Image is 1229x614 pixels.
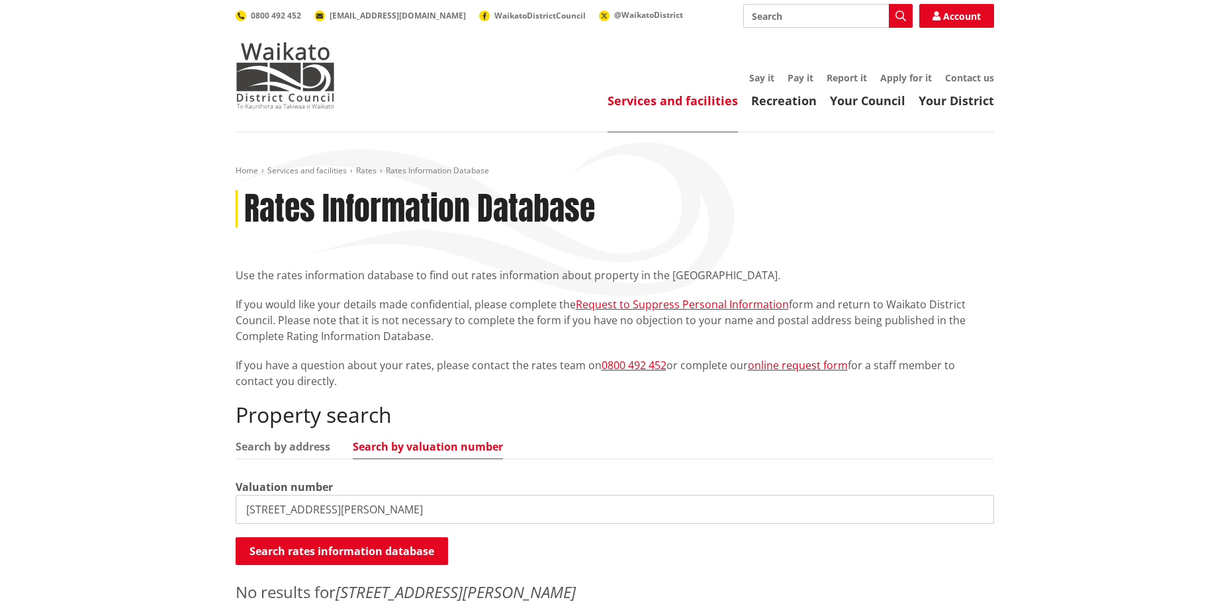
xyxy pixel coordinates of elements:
[236,580,994,604] p: No results for
[267,165,347,176] a: Services and facilities
[608,93,738,109] a: Services and facilities
[788,71,813,84] a: Pay it
[494,10,586,21] span: WaikatoDistrictCouncil
[945,71,994,84] a: Contact us
[236,495,994,524] input: e.g. 03920/020.01A
[236,267,994,283] p: Use the rates information database to find out rates information about property in the [GEOGRAPHI...
[236,441,330,452] a: Search by address
[356,165,377,176] a: Rates
[386,165,489,176] span: Rates Information Database
[236,165,258,176] a: Home
[748,358,848,373] a: online request form
[236,42,335,109] img: Waikato District Council - Te Kaunihera aa Takiwaa o Waikato
[314,10,466,21] a: [EMAIL_ADDRESS][DOMAIN_NAME]
[880,71,932,84] a: Apply for it
[576,297,789,312] a: Request to Suppress Personal Information
[244,190,595,228] h1: Rates Information Database
[602,358,666,373] a: 0800 492 452
[251,10,301,21] span: 0800 492 452
[236,479,333,495] label: Valuation number
[749,71,774,84] a: Say it
[599,9,683,21] a: @WaikatoDistrict
[336,581,576,603] em: [STREET_ADDRESS][PERSON_NAME]
[236,357,994,389] p: If you have a question about your rates, please contact the rates team on or complete our for a s...
[330,10,466,21] span: [EMAIL_ADDRESS][DOMAIN_NAME]
[236,537,448,565] button: Search rates information database
[236,402,994,427] h2: Property search
[353,441,503,452] a: Search by valuation number
[751,93,817,109] a: Recreation
[827,71,867,84] a: Report it
[919,93,994,109] a: Your District
[236,296,994,344] p: If you would like your details made confidential, please complete the form and return to Waikato ...
[236,10,301,21] a: 0800 492 452
[830,93,905,109] a: Your Council
[1168,558,1216,606] iframe: Messenger Launcher
[236,165,994,177] nav: breadcrumb
[919,4,994,28] a: Account
[743,4,913,28] input: Search input
[614,9,683,21] span: @WaikatoDistrict
[479,10,586,21] a: WaikatoDistrictCouncil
